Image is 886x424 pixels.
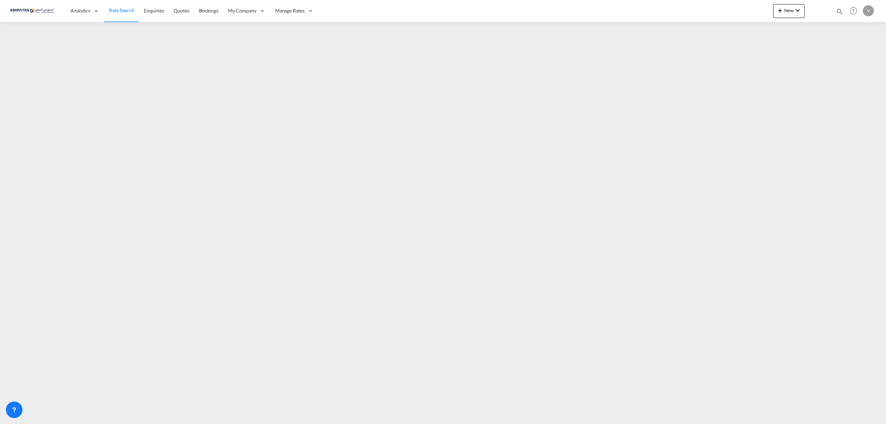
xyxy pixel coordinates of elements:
[144,8,164,13] span: Enquiries
[776,6,784,15] md-icon: icon-plus 400-fg
[773,4,805,18] button: icon-plus 400-fgNewicon-chevron-down
[836,8,843,18] div: icon-magnify
[848,5,859,17] span: Help
[174,8,189,13] span: Quotes
[863,5,874,16] div: V
[275,7,305,14] span: Manage Rates
[71,7,90,14] span: Analytics
[10,3,57,19] img: c67187802a5a11ec94275b5db69a26e6.png
[848,5,863,17] div: Help
[794,6,802,15] md-icon: icon-chevron-down
[199,8,218,13] span: Bookings
[228,7,256,14] span: My Company
[836,8,843,15] md-icon: icon-magnify
[776,8,802,13] span: New
[109,7,134,13] span: Rate Search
